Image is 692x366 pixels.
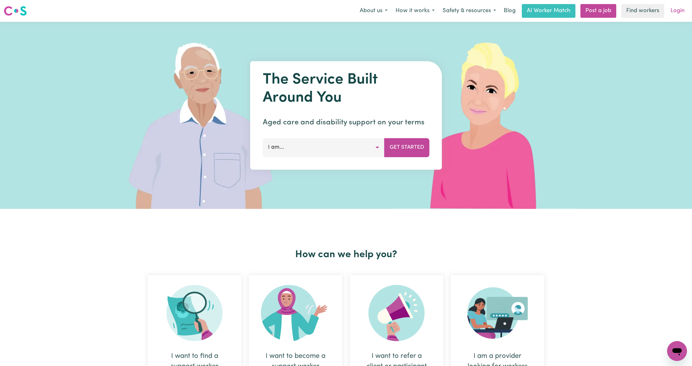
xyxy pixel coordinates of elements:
[166,285,223,341] img: Search
[263,117,430,128] p: Aged care and disability support on your terms
[144,249,548,261] h2: How can we help you?
[439,4,500,17] button: Safety & resources
[4,5,27,17] img: Careseekers logo
[667,341,687,361] iframe: Button to launch messaging window, conversation in progress
[500,4,519,18] a: Blog
[263,138,385,157] button: I am...
[356,4,392,17] button: About us
[667,4,688,18] a: Login
[263,71,430,107] h1: The Service Built Around You
[621,4,664,18] a: Find workers
[467,285,528,341] img: Provider
[580,4,616,18] a: Post a job
[368,285,425,341] img: Refer
[261,285,330,341] img: Become Worker
[4,4,27,18] a: Careseekers logo
[384,138,430,157] button: Get Started
[392,4,439,17] button: How it works
[522,4,575,18] a: AI Worker Match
